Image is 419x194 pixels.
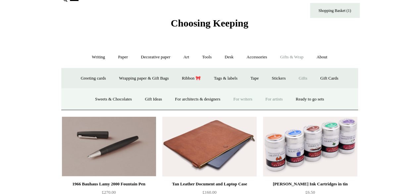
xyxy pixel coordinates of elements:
[112,48,134,66] a: Paper
[263,117,357,176] img: J. Herbin Ink Cartridges in tin
[263,117,357,176] a: J. Herbin Ink Cartridges in tin J. Herbin Ink Cartridges in tin
[227,91,258,108] a: For writers
[259,91,288,108] a: For artists
[208,70,243,87] a: Tags & labels
[162,117,256,176] img: Tan Leather Document and Laptop Case
[176,70,207,87] a: Ribbon 🎀
[178,48,195,66] a: Art
[62,117,156,176] a: 1966 Bauhaus Lamy 2000 Fountain Pen 1966 Bauhaus Lamy 2000 Fountain Pen
[310,48,333,66] a: About
[86,48,111,66] a: Writing
[219,48,239,66] a: Desk
[135,48,176,66] a: Decorative paper
[290,91,330,108] a: Ready to go sets
[113,70,175,87] a: Wrapping paper & Gift Bags
[310,3,360,18] a: Shopping Basket (1)
[162,117,256,176] a: Tan Leather Document and Laptop Case Tan Leather Document and Laptop Case
[196,48,218,66] a: Tools
[274,48,309,66] a: Gifts & Wrap
[171,18,248,29] span: Choosing Keeping
[89,91,138,108] a: Sweets & Chocolates
[266,70,291,87] a: Stickers
[164,180,255,188] div: Tan Leather Document and Laptop Case
[139,91,168,108] a: Gift Ideas
[64,180,154,188] div: 1966 Bauhaus Lamy 2000 Fountain Pen
[62,117,156,176] img: 1966 Bauhaus Lamy 2000 Fountain Pen
[75,70,112,87] a: Greeting cards
[169,91,226,108] a: For architects & designers
[314,70,344,87] a: Gift Cards
[240,48,273,66] a: Accessories
[265,180,355,188] div: [PERSON_NAME] Ink Cartridges in tin
[244,70,265,87] a: Tape
[171,23,248,28] a: Choosing Keeping
[293,70,313,87] a: Gifts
